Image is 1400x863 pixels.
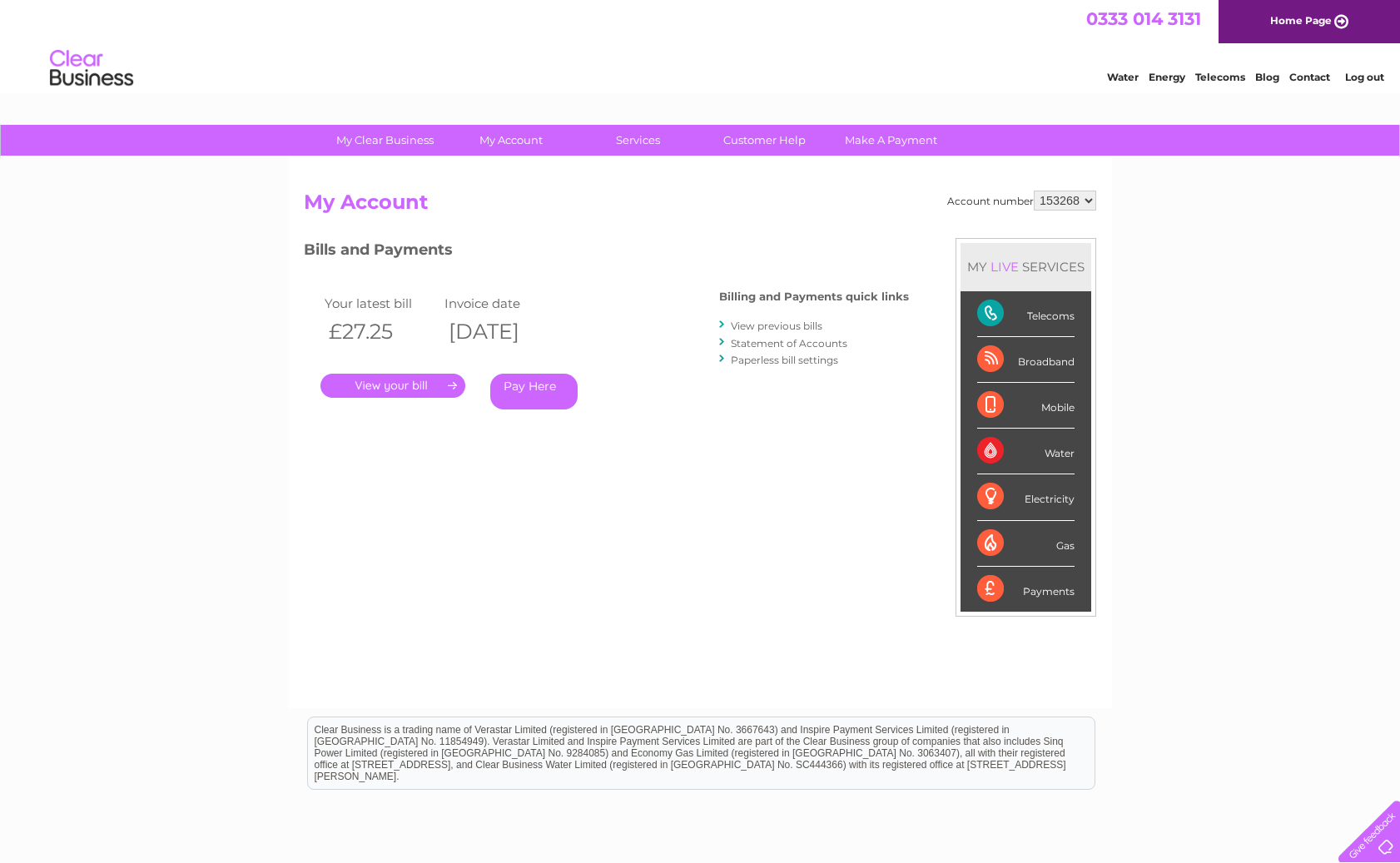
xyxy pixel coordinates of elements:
a: Make A Payment [822,125,960,156]
a: Pay Here [490,374,578,409]
div: Payments [977,567,1075,612]
td: Invoice date [440,292,560,315]
div: Clear Business is a trading name of Verastar Limited (registered in [GEOGRAPHIC_DATA] No. 3667643... [308,9,1095,81]
th: £27.25 [320,315,440,349]
div: Broadband [977,337,1075,383]
th: [DATE] [440,315,560,349]
div: Account number [947,191,1096,211]
a: Energy [1149,71,1185,83]
a: Statement of Accounts [731,337,847,350]
a: . [320,374,465,398]
a: Paperless bill settings [731,354,838,366]
div: MY SERVICES [961,243,1091,290]
a: Water [1107,71,1139,83]
a: Customer Help [696,125,833,156]
div: Electricity [977,474,1075,520]
h3: Bills and Payments [304,238,909,267]
a: 0333 014 3131 [1086,8,1201,29]
a: Contact [1289,71,1330,83]
a: Services [569,125,707,156]
h2: My Account [304,191,1096,222]
a: Telecoms [1195,71,1245,83]
div: LIVE [987,259,1022,275]
a: My Clear Business [316,125,454,156]
a: View previous bills [731,320,822,332]
div: Gas [977,521,1075,567]
a: Blog [1255,71,1279,83]
div: Water [977,429,1075,474]
td: Your latest bill [320,292,440,315]
h4: Billing and Payments quick links [719,290,909,303]
div: Mobile [977,383,1075,429]
img: logo.png [49,43,134,94]
a: Log out [1345,71,1384,83]
div: Telecoms [977,291,1075,337]
a: My Account [443,125,580,156]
